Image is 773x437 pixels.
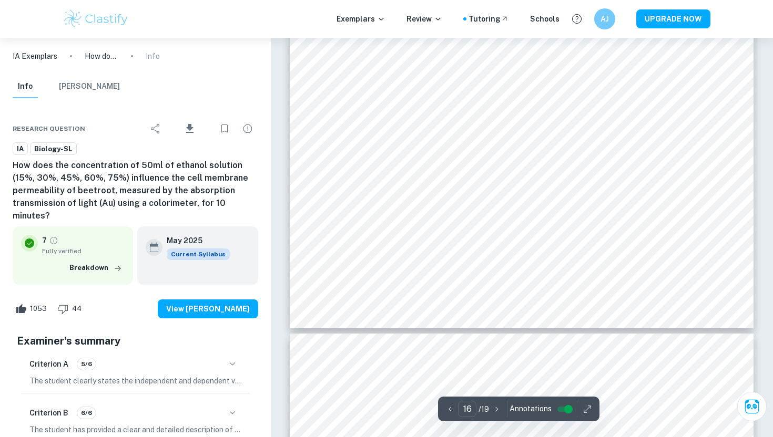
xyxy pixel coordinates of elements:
[13,50,57,62] a: IA Exemplars
[77,408,96,418] span: 6/6
[594,8,615,29] button: AJ
[158,299,258,318] button: View [PERSON_NAME]
[337,13,385,25] p: Exemplars
[13,75,38,98] button: Info
[30,142,77,155] a: Biology-SL
[510,403,552,414] span: Annotations
[63,8,129,29] img: Clastify logo
[214,118,235,139] div: Bookmark
[30,144,76,154] span: Biology-SL
[636,9,710,28] button: UPGRADE NOW
[24,304,53,314] span: 1053
[145,118,166,139] div: Share
[29,375,241,387] p: The student clearly states the independent and dependent variables in the research question, incl...
[146,50,160,62] p: Info
[737,392,767,421] button: Ask Clai
[167,235,221,246] h6: May 2025
[49,236,58,245] a: Grade fully verified
[479,403,489,415] p: / 19
[55,300,87,317] div: Dislike
[42,235,47,246] p: 7
[29,424,241,435] p: The student has provided a clear and detailed description of how the data was obtained and proces...
[469,13,509,25] a: Tutoring
[85,50,118,62] p: How does the concentration of 50ml of ethanol solution (15%, 30%, 45%, 60%, 75%) influence the ce...
[59,75,120,98] button: [PERSON_NAME]
[42,246,125,256] span: Fully verified
[29,407,68,419] h6: Criterion B
[167,248,230,260] span: Current Syllabus
[17,333,254,349] h5: Examiner's summary
[13,142,28,155] a: IA
[568,10,586,28] button: Help and Feedback
[13,144,27,154] span: IA
[406,13,442,25] p: Review
[530,13,560,25] a: Schools
[168,115,212,142] div: Download
[13,124,85,133] span: Research question
[77,359,96,369] span: 5/6
[13,300,53,317] div: Like
[29,358,68,370] h6: Criterion A
[13,159,258,222] h6: How does the concentration of 50ml of ethanol solution (15%, 30%, 45%, 60%, 75%) influence the ce...
[237,118,258,139] div: Report issue
[599,13,611,25] h6: AJ
[66,304,87,314] span: 44
[167,248,230,260] div: This exemplar is based on the current syllabus. Feel free to refer to it for inspiration/ideas wh...
[67,260,125,276] button: Breakdown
